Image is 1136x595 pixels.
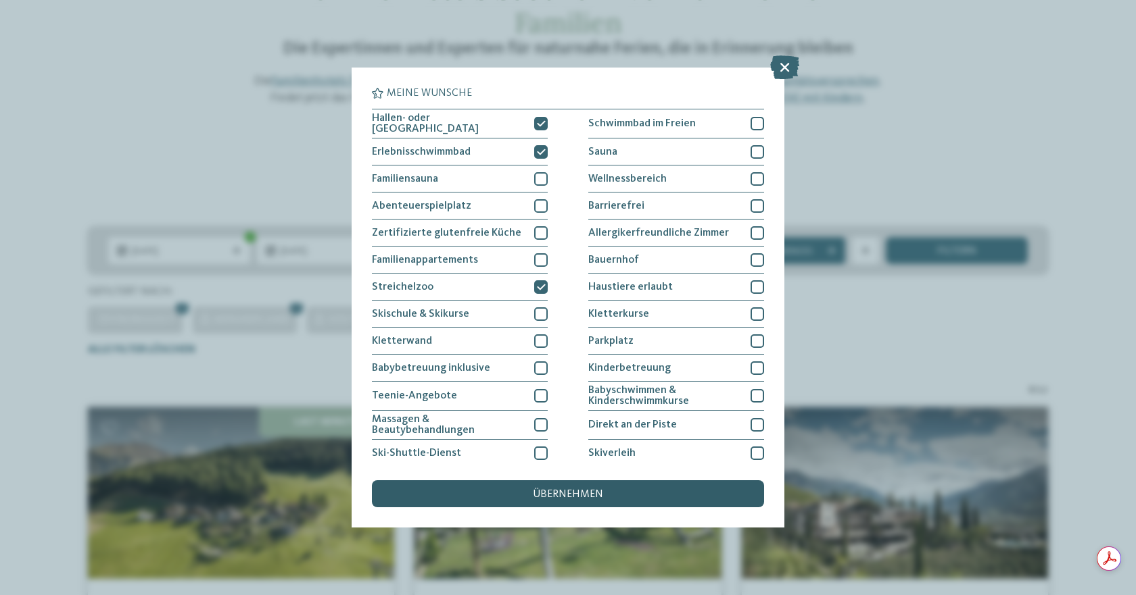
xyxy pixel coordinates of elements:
span: Skischule & Skikurse [372,309,469,319]
span: übernehmen [533,489,603,500]
span: Allergikerfreundliche Zimmer [588,228,729,238]
span: Massagen & Beautybehandlungen [372,414,524,436]
span: Babyschwimmen & Kinderschwimmkurse [588,385,740,407]
span: Kletterwand [372,336,432,346]
span: Streichelzoo [372,282,433,292]
span: Abenteuerspielplatz [372,201,471,211]
span: Kinderbetreuung [588,363,671,373]
span: Direkt an der Piste [588,419,677,430]
span: Haustiere erlaubt [588,282,673,292]
span: Familienappartements [372,255,478,265]
span: Hallen- oder [GEOGRAPHIC_DATA] [372,113,524,134]
span: Teenie-Angebote [372,390,457,401]
span: Barrierefrei [588,201,644,211]
span: Parkplatz [588,336,634,346]
span: Wellnessbereich [588,174,667,184]
span: Kletterkurse [588,309,649,319]
span: Schwimmbad im Freien [588,118,696,129]
span: Ski-Shuttle-Dienst [372,448,461,459]
span: Skiverleih [588,448,636,459]
span: Erlebnisschwimmbad [372,147,471,157]
span: Babybetreuung inklusive [372,363,490,373]
span: Zertifizierte glutenfreie Küche [372,228,521,238]
span: Familiensauna [372,174,438,184]
span: Bauernhof [588,255,639,265]
span: Meine Wünsche [387,88,472,99]
span: Sauna [588,147,617,157]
